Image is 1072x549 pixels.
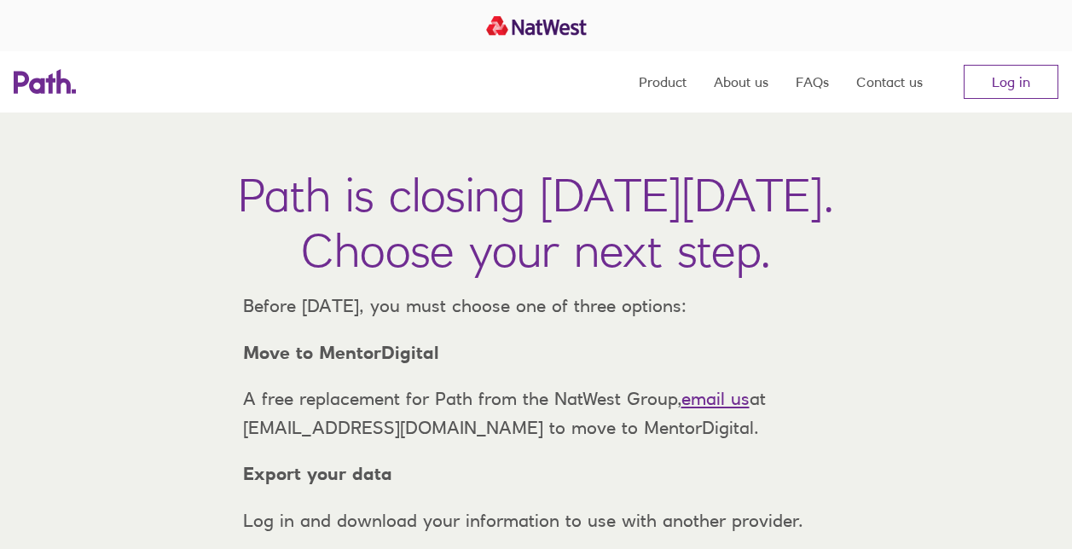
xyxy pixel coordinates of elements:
[714,51,768,113] a: About us
[243,463,392,484] strong: Export your data
[238,167,834,278] h1: Path is closing [DATE][DATE]. Choose your next step.
[229,292,843,321] p: Before [DATE], you must choose one of three options:
[796,51,829,113] a: FAQs
[243,342,439,363] strong: Move to MentorDigital
[639,51,687,113] a: Product
[681,388,750,409] a: email us
[229,384,843,442] p: A free replacement for Path from the NatWest Group, at [EMAIL_ADDRESS][DOMAIN_NAME] to move to Me...
[856,51,923,113] a: Contact us
[964,65,1058,99] a: Log in
[229,506,843,535] p: Log in and download your information to use with another provider.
